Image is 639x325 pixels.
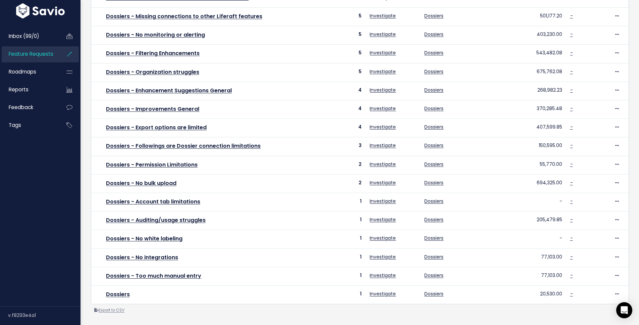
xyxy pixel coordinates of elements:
[482,82,566,100] td: 268,982.23
[570,31,573,38] a: -
[318,156,366,174] td: 2
[570,142,573,149] a: -
[106,272,201,280] a: Dossiers - Too much manual entry
[106,12,262,20] a: Dossiers - Missing connections to other Liferaft features
[570,161,573,168] a: -
[424,31,443,38] a: Dossiers
[424,216,443,223] a: Dossiers
[424,161,443,168] a: Dossiers
[370,216,396,223] a: Investigate
[2,46,56,62] a: Feature Requests
[482,26,566,45] td: 403,230.00
[370,49,396,56] a: Investigate
[2,100,56,115] a: Feedback
[318,137,366,156] td: 3
[94,308,124,313] a: Export to CSV
[570,124,573,130] a: -
[424,235,443,241] a: Dossiers
[370,290,396,297] a: Investigate
[482,156,566,174] td: 55,770.00
[106,290,130,298] a: Dossiers
[318,26,366,45] td: 5
[318,119,366,137] td: 4
[14,3,66,18] img: logo-white.9d6f32f41409.svg
[8,307,81,324] div: v.f8293e4a1
[106,216,206,224] a: Dossiers - Auditing/usage struggles
[318,100,366,119] td: 4
[482,267,566,285] td: 77,103.00
[482,137,566,156] td: 150,595.00
[570,216,573,223] a: -
[106,68,199,76] a: Dossiers - Organization struggles
[482,174,566,193] td: 694,325.00
[9,104,33,111] span: Feedback
[370,142,396,149] a: Investigate
[570,235,573,241] a: -
[482,230,566,248] td: -
[482,248,566,267] td: 77,103.00
[370,105,396,112] a: Investigate
[9,50,53,57] span: Feature Requests
[482,8,566,26] td: 501,177.20
[106,198,200,205] a: Dossiers - Account tab limitations
[318,230,366,248] td: 1
[424,290,443,297] a: Dossiers
[370,87,396,93] a: Investigate
[106,87,232,94] a: Dossiers - Enhancement Suggestions General
[318,45,366,63] td: 5
[570,179,573,186] a: -
[9,122,21,129] span: Tags
[424,179,443,186] a: Dossiers
[106,179,176,187] a: Dossiers - No bulk upload
[370,235,396,241] a: Investigate
[9,86,29,93] span: Reports
[424,105,443,112] a: Dossiers
[2,64,56,80] a: Roadmaps
[570,253,573,260] a: -
[370,31,396,38] a: Investigate
[370,253,396,260] a: Investigate
[370,124,396,130] a: Investigate
[106,161,198,169] a: Dossiers - Permission Limitations
[482,45,566,63] td: 543,482.08
[482,285,566,304] td: 20,530.00
[424,68,443,75] a: Dossiers
[570,198,573,204] a: -
[570,272,573,279] a: -
[106,124,207,131] a: Dossiers - Export options are limited
[370,198,396,204] a: Investigate
[424,142,443,149] a: Dossiers
[318,174,366,193] td: 2
[370,272,396,279] a: Investigate
[370,68,396,75] a: Investigate
[2,82,56,97] a: Reports
[482,63,566,82] td: 675,762.08
[482,193,566,211] td: -
[2,118,56,133] a: Tags
[424,272,443,279] a: Dossiers
[318,267,366,285] td: 1
[106,49,200,57] a: Dossiers - Filtering Enhancements
[370,12,396,19] a: Investigate
[2,29,56,44] a: Inbox (99/0)
[570,87,573,93] a: -
[570,49,573,56] a: -
[370,161,396,168] a: Investigate
[318,285,366,304] td: 1
[318,63,366,82] td: 5
[424,12,443,19] a: Dossiers
[570,290,573,297] a: -
[424,124,443,130] a: Dossiers
[106,31,205,39] a: Dossiers - No monitoring or alerting
[482,212,566,230] td: 205,479.85
[318,193,366,211] td: 1
[318,248,366,267] td: 1
[482,119,566,137] td: 407,599.85
[424,198,443,204] a: Dossiers
[9,68,36,75] span: Roadmaps
[424,87,443,93] a: Dossiers
[106,253,178,261] a: Dossiers - No integrations
[106,105,199,113] a: Dossiers - Improvements General
[570,68,573,75] a: -
[370,179,396,186] a: Investigate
